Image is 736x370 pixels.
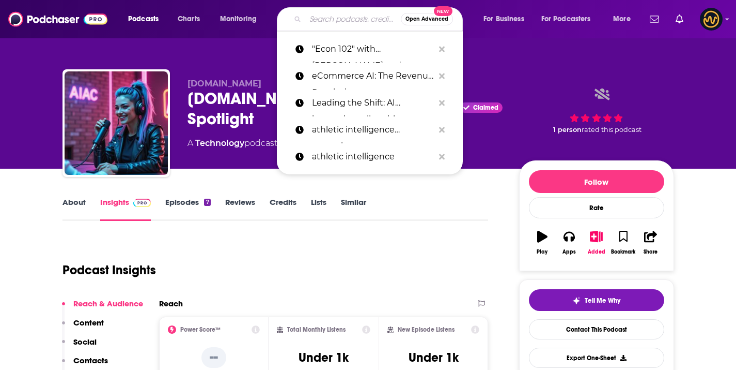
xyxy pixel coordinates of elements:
[312,90,434,116] p: Leading the Shift: AI innovation talks with Microsoft Azure
[556,224,583,261] button: Apps
[62,337,97,356] button: Social
[171,11,206,27] a: Charts
[187,79,261,88] span: [DOMAIN_NAME]
[606,11,644,27] button: open menu
[287,7,473,31] div: Search podcasts, credits, & more...
[305,11,401,27] input: Search podcasts, credits, & more...
[529,224,556,261] button: Play
[220,12,257,26] span: Monitoring
[180,326,221,333] h2: Power Score™
[65,71,168,175] img: ai.ac's AI Agent Spotlight
[73,337,97,347] p: Social
[187,137,277,150] div: A podcast
[572,297,581,305] img: tell me why sparkle
[8,9,107,29] img: Podchaser - Follow, Share and Rate Podcasts
[178,12,200,26] span: Charts
[201,347,226,368] p: --
[637,224,664,261] button: Share
[562,249,576,255] div: Apps
[398,326,455,333] h2: New Episode Listens
[582,126,641,134] span: rated this podcast
[277,63,463,90] a: eCommerce AI: The Revenue Revolution
[73,299,143,308] p: Reach & Audience
[133,199,151,207] img: Podchaser Pro
[100,197,151,221] a: InsightsPodchaser Pro
[434,6,452,16] span: New
[473,105,498,110] span: Claimed
[583,224,609,261] button: Added
[541,12,591,26] span: For Podcasters
[401,13,453,25] button: Open AdvancedNew
[476,11,537,27] button: open menu
[610,224,637,261] button: Bookmark
[73,318,104,328] p: Content
[121,11,172,27] button: open menu
[287,326,346,333] h2: Total Monthly Listens
[700,8,723,31] button: Show profile menu
[535,11,606,27] button: open menu
[585,297,620,305] span: Tell Me Why
[529,348,664,368] button: Export One-Sheet
[277,36,463,63] a: "Econ 102" with [PERSON_NAME] and [PERSON_NAME]
[529,197,664,218] div: Rate
[195,138,244,148] a: Technology
[700,8,723,31] span: Logged in as LowerStreet
[165,197,210,221] a: Episodes7
[277,116,463,143] a: athletic intelligence gamechanger
[62,197,86,221] a: About
[553,126,582,134] span: 1 person
[613,12,631,26] span: More
[671,10,687,28] a: Show notifications dropdown
[159,299,183,308] h2: Reach
[341,197,366,221] a: Similar
[62,262,156,278] h1: Podcast Insights
[312,63,434,90] p: eCommerce AI: The Revenue Revolution
[312,116,434,143] p: athletic intelligence gamechanger
[311,197,326,221] a: Lists
[277,143,463,170] a: athletic intelligence
[277,90,463,116] a: Leading the Shift: AI innovation talks with Microsoft Azure
[611,249,635,255] div: Bookmark
[312,36,434,63] p: "Econ 102" with Noah Smith and Erik Torenberg
[529,319,664,339] a: Contact This Podcast
[204,199,210,206] div: 7
[73,356,108,365] p: Contacts
[529,289,664,311] button: tell me why sparkleTell Me Why
[62,318,104,337] button: Content
[644,249,657,255] div: Share
[537,249,547,255] div: Play
[700,8,723,31] img: User Profile
[405,17,448,22] span: Open Advanced
[483,12,524,26] span: For Business
[519,79,674,143] div: 1 personrated this podcast
[646,10,663,28] a: Show notifications dropdown
[312,143,434,170] p: athletic intelligence
[62,299,143,318] button: Reach & Audience
[409,350,459,365] h3: Under 1k
[299,350,349,365] h3: Under 1k
[225,197,255,221] a: Reviews
[213,11,270,27] button: open menu
[270,197,296,221] a: Credits
[128,12,159,26] span: Podcasts
[588,249,605,255] div: Added
[529,170,664,193] button: Follow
